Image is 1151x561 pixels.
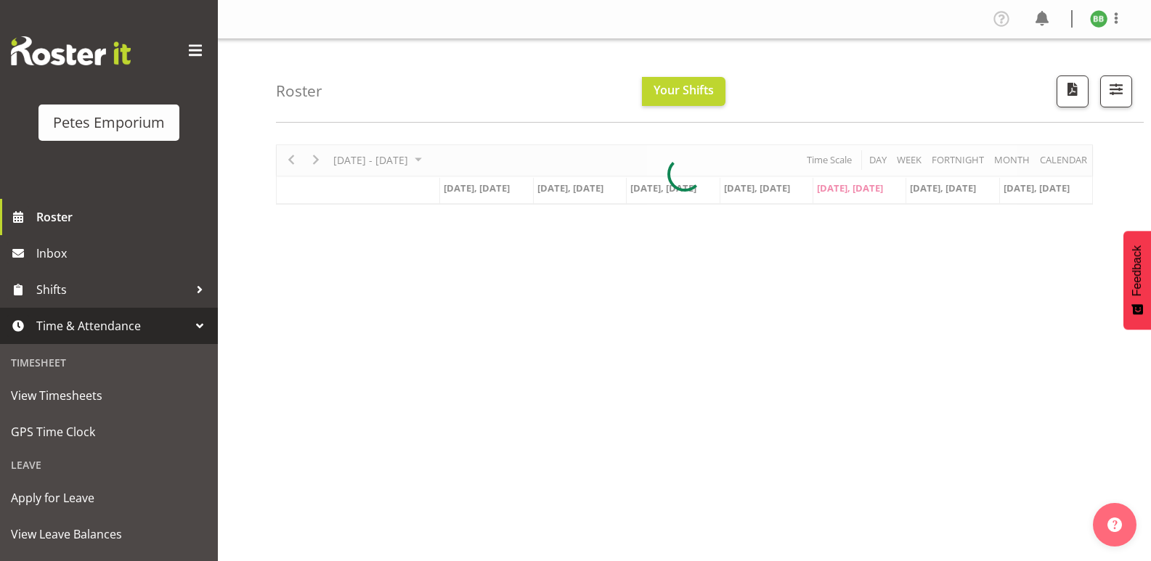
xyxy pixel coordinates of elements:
span: GPS Time Clock [11,421,207,443]
a: View Leave Balances [4,516,214,552]
div: Petes Emporium [53,112,165,134]
button: Download a PDF of the roster according to the set date range. [1057,75,1089,107]
div: Timesheet [4,348,214,377]
button: Filter Shifts [1100,75,1132,107]
img: Rosterit website logo [11,36,131,65]
span: View Leave Balances [11,523,207,545]
span: Your Shifts [654,82,714,98]
span: Feedback [1131,245,1144,296]
img: beena-bist9974.jpg [1090,10,1107,28]
button: Feedback - Show survey [1123,231,1151,329]
span: Apply for Leave [11,487,207,509]
a: GPS Time Clock [4,414,214,450]
span: Inbox [36,242,211,264]
h4: Roster [276,83,322,99]
div: Leave [4,450,214,480]
span: View Timesheets [11,385,207,406]
a: Apply for Leave [4,480,214,516]
button: Your Shifts [642,77,725,106]
a: View Timesheets [4,377,214,414]
img: help-xxl-2.png [1107,517,1122,532]
span: Shifts [36,279,189,300]
span: Roster [36,206,211,228]
span: Time & Attendance [36,315,189,337]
